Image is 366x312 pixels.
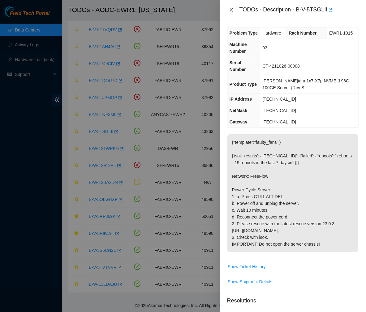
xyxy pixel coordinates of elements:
p: Resolutions [227,292,359,305]
span: Product Type [230,82,257,87]
span: [TECHNICAL_ID] [262,119,296,124]
button: Show Shipment Details [227,277,273,287]
button: Close [227,7,236,13]
span: NetMask [230,108,248,113]
span: [TECHNICAL_ID] [262,108,296,113]
span: EWR1-1015 [329,31,353,35]
span: 03 [262,45,267,50]
span: Hardware [262,31,281,35]
span: Gateway [230,119,248,124]
span: Show Shipment Details [228,278,273,285]
p: {"template":"faulty_fans" } {'isok_results': {'[TECHNICAL_ID]': {'failed': {'reboots': ' reboots ... [227,134,358,252]
span: CT-4211026-00008 [262,64,300,69]
span: [PERSON_NAME]iara 1x7-X7p NVME-J 96G 100GE Server {Rev S} [262,78,349,90]
button: Show Ticket History [227,262,266,272]
span: Machine Number [230,42,247,54]
span: Show Ticket History [228,263,266,270]
span: Rack Number [289,31,316,35]
span: Problem Type [230,31,258,35]
span: IP Address [230,97,252,102]
div: TODOs - Description - B-V-5TSGLII [239,5,359,15]
span: [TECHNICAL_ID] [262,97,296,102]
span: Serial Number [230,60,246,72]
span: close [229,7,234,12]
